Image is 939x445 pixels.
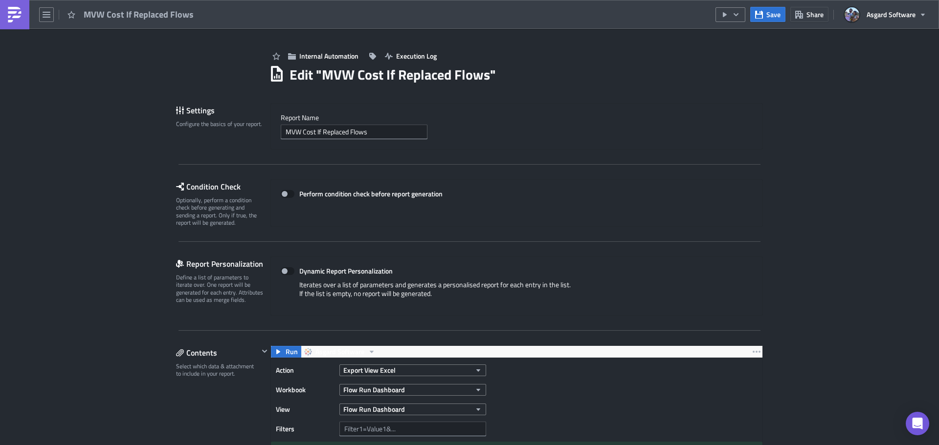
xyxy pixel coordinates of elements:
[343,365,396,375] span: Export View Excel
[176,196,264,227] div: Optionally, perform a condition check before generating and sending a report. Only if true, the r...
[339,422,486,436] input: Filter1=Value1&...
[176,120,264,127] div: Configure the basics of your report.
[176,274,264,304] div: Define a list of parameters to iterate over. One report will be generated for each entry. Attribu...
[271,346,301,358] button: Run
[380,48,442,64] button: Execution Log
[276,402,335,417] label: View
[286,346,298,358] span: Run
[290,66,496,84] h1: Edit " MVW Cost If Replaced Flows "
[276,382,335,397] label: Workbook
[283,48,363,64] button: Internal Automation
[301,346,379,358] button: Asgard Software
[839,4,932,25] button: Asgard Software
[906,412,929,435] div: Open Intercom Messenger
[750,7,785,22] button: Save
[343,384,405,395] span: Flow Run Dashboard
[84,9,195,20] span: MVW Cost If Replaced Flows
[766,9,781,20] span: Save
[315,346,364,358] span: Asgard Software
[339,384,486,396] button: Flow Run Dashboard
[276,363,335,378] label: Action
[176,256,270,271] div: Report Personalization
[806,9,824,20] span: Share
[790,7,828,22] button: Share
[339,403,486,415] button: Flow Run Dashboard
[867,9,916,20] span: Asgard Software
[176,103,270,118] div: Settings
[299,189,443,199] strong: Perform condition check before report generation
[176,345,259,360] div: Contents
[343,404,405,414] span: Flow Run Dashboard
[299,266,393,276] strong: Dynamic Report Personalization
[4,4,467,12] body: Rich Text Area. Press ALT-0 for help.
[281,113,753,122] label: Report Nam﻿e
[176,362,259,378] div: Select which data & attachment to include in your report.
[281,280,753,305] div: Iterates over a list of parameters and generates a personalised report for each entry in the list...
[339,364,486,376] button: Export View Excel
[299,51,358,61] span: Internal Automation
[276,422,335,436] label: Filters
[396,51,437,61] span: Execution Log
[259,345,270,357] button: Hide content
[844,6,860,23] img: Avatar
[7,7,22,22] img: PushMetrics
[176,179,270,194] div: Condition Check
